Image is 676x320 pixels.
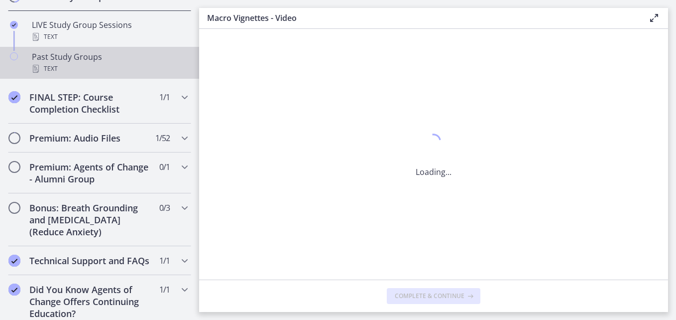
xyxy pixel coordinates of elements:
[32,31,187,43] div: Text
[10,21,18,29] i: Completed
[8,255,20,267] i: Completed
[207,12,632,24] h3: Macro Vignettes - Video
[29,284,151,320] h2: Did You Know Agents of Change Offers Continuing Education?
[387,288,480,304] button: Complete & continue
[29,202,151,238] h2: Bonus: Breath Grounding and [MEDICAL_DATA] (Reduce Anxiety)
[395,292,464,300] span: Complete & continue
[159,284,170,296] span: 1 / 1
[29,132,151,144] h2: Premium: Audio Files
[32,63,187,75] div: Text
[155,132,170,144] span: 1 / 52
[8,91,20,103] i: Completed
[32,51,187,75] div: Past Study Groups
[159,202,170,214] span: 0 / 3
[159,91,170,103] span: 1 / 1
[29,161,151,185] h2: Premium: Agents of Change - Alumni Group
[29,255,151,267] h2: Technical Support and FAQs
[416,166,451,178] p: Loading...
[8,284,20,296] i: Completed
[159,161,170,173] span: 0 / 1
[416,131,451,154] div: 1
[32,19,187,43] div: LIVE Study Group Sessions
[159,255,170,267] span: 1 / 1
[29,91,151,115] h2: FINAL STEP: Course Completion Checklist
